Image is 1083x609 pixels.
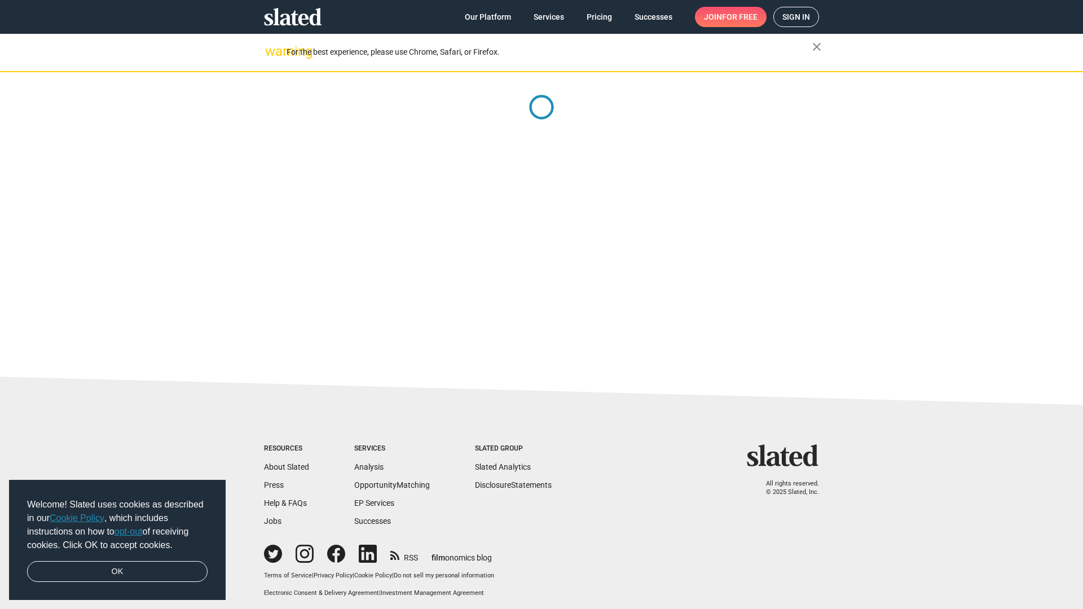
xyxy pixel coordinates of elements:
[635,7,672,27] span: Successes
[354,517,391,526] a: Successes
[432,553,445,562] span: film
[314,572,353,579] a: Privacy Policy
[475,444,552,453] div: Slated Group
[525,7,573,27] a: Services
[465,7,511,27] span: Our Platform
[394,572,494,580] button: Do not sell my personal information
[626,7,681,27] a: Successes
[264,444,309,453] div: Resources
[754,480,819,496] p: All rights reserved. © 2025 Slated, Inc.
[353,572,354,579] span: |
[9,480,226,601] div: cookieconsent
[695,7,767,27] a: Joinfor free
[27,561,208,582] a: dismiss cookie message
[354,462,384,471] a: Analysis
[392,572,394,579] span: |
[432,544,492,563] a: filmonomics blog
[587,7,612,27] span: Pricing
[27,498,208,552] span: Welcome! Slated uses cookies as described in our , which includes instructions on how to of recei...
[312,572,314,579] span: |
[578,7,621,27] a: Pricing
[115,527,143,536] a: opt-out
[475,480,552,489] a: DisclosureStatements
[265,45,279,58] mat-icon: warning
[475,462,531,471] a: Slated Analytics
[704,7,758,27] span: Join
[264,462,309,471] a: About Slated
[456,7,520,27] a: Our Platform
[50,513,104,523] a: Cookie Policy
[390,546,418,563] a: RSS
[264,589,379,597] a: Electronic Consent & Delivery Agreement
[264,572,312,579] a: Terms of Service
[287,45,812,60] div: For the best experience, please use Chrome, Safari, or Firefox.
[354,480,430,489] a: OpportunityMatching
[379,589,381,597] span: |
[354,444,430,453] div: Services
[354,498,394,507] a: EP Services
[782,7,810,27] span: Sign in
[264,517,281,526] a: Jobs
[381,589,484,597] a: Investment Management Agreement
[810,40,824,54] mat-icon: close
[722,7,758,27] span: for free
[264,480,284,489] a: Press
[354,572,392,579] a: Cookie Policy
[264,498,307,507] a: Help & FAQs
[773,7,819,27] a: Sign in
[534,7,564,27] span: Services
